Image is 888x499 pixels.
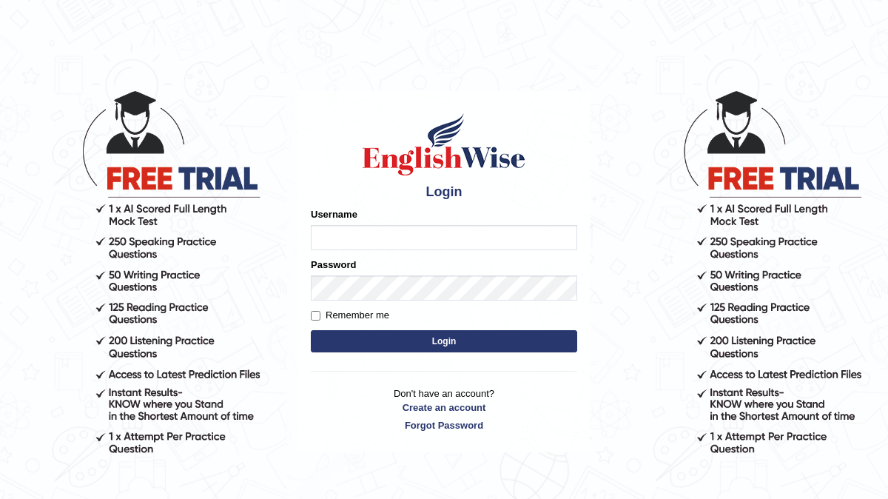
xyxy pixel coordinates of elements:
label: Password [311,258,356,272]
p: Don't have an account? [311,386,577,432]
img: Logo of English Wise sign in for intelligent practice with AI [360,111,528,178]
a: Forgot Password [311,418,577,432]
a: Create an account [311,401,577,415]
input: Remember me [311,311,320,321]
h4: Login [311,185,577,200]
label: Remember me [311,308,389,323]
label: Username [311,207,357,221]
button: Login [311,330,577,352]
